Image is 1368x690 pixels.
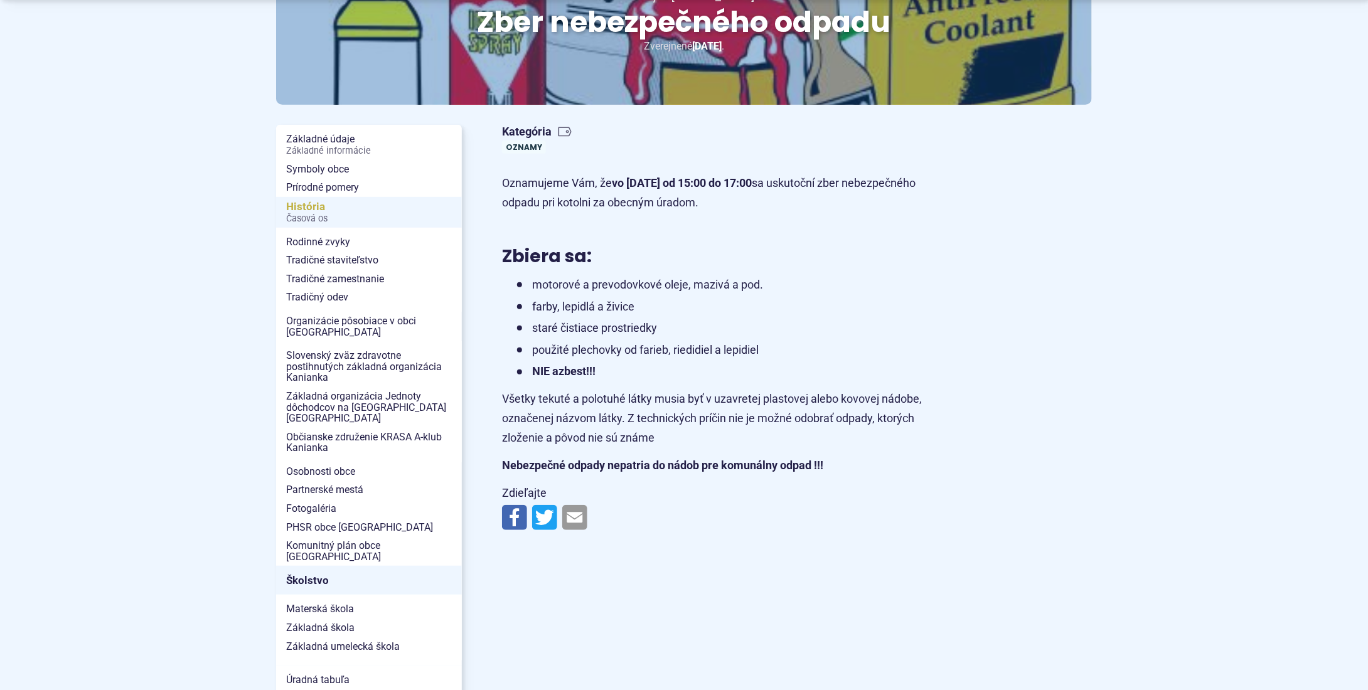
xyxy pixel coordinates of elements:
[276,618,462,637] a: Základná škola
[276,251,462,270] a: Tradičné staviteľstvo
[286,130,452,159] span: Základné údaje
[276,178,462,197] a: Prírodné pomery
[562,505,587,530] img: Zdieľať e-mailom
[276,462,462,481] a: Osobnosti obce
[276,233,462,252] a: Rodinné zvyky
[276,288,462,307] a: Tradičný odev
[517,297,948,317] li: farby, lepidlá a živice
[286,197,452,228] span: História
[286,499,452,518] span: Fotogaléria
[286,637,452,656] span: Základná umelecká škola
[276,671,462,689] a: Úradná tabuľa
[286,233,452,252] span: Rodinné zvyky
[532,505,557,530] img: Zdieľať na Twitteri
[286,618,452,637] span: Základná škola
[286,146,452,156] span: Základné informácie
[286,312,452,341] span: Organizácie pôsobiace v obci [GEOGRAPHIC_DATA]
[478,2,891,42] span: Zber nebezpečného odpadu
[286,600,452,618] span: Materská škola
[612,176,752,189] strong: vo [DATE] od 15:00 do 17:00
[502,390,948,447] p: Všetky tekuté a polotuhé látky musia byť v uzavretej plastovej alebo kovovej nádobe, označenej ná...
[276,130,462,159] a: Základné údajeZákladné informácie
[502,244,592,268] span: Zbiera sa:
[286,270,452,289] span: Tradičné zamestnanie
[276,518,462,537] a: PHSR obce [GEOGRAPHIC_DATA]
[502,484,948,503] p: Zdieľajte
[286,536,452,566] span: Komunitný plán obce [GEOGRAPHIC_DATA]
[276,480,462,499] a: Partnerské mestá
[286,387,452,428] span: Základná organizácia Jednoty dôchodcov na [GEOGRAPHIC_DATA] [GEOGRAPHIC_DATA]
[276,637,462,656] a: Základná umelecká škola
[276,312,462,341] a: Organizácie pôsobiace v obci [GEOGRAPHIC_DATA]
[286,251,452,270] span: Tradičné staviteľstvo
[517,319,948,338] li: staré čistiace prostriedky
[502,141,546,154] a: Oznamy
[276,600,462,618] a: Materská škola
[276,499,462,518] a: Fotogaléria
[286,160,452,179] span: Symboly obce
[276,536,462,566] a: Komunitný plán obce [GEOGRAPHIC_DATA]
[502,174,948,212] p: Oznamujeme Vám, že sa uskutoční zber nebezpečného odpadu pri kotolni za obecným úradom.
[276,160,462,179] a: Symboly obce
[532,364,596,378] strong: NIE azbest!!!
[316,38,1052,55] p: Zverejnené .
[276,270,462,289] a: Tradičné zamestnanie
[502,125,572,139] span: Kategória
[286,214,452,224] span: Časová os
[286,428,452,457] span: Občianske združenie KRASA A-klub Kanianka
[517,341,948,360] li: použité plechovky od farieb, riedidiel a lepidiel
[286,671,452,689] span: Úradná tabuľa
[286,288,452,307] span: Tradičný odev
[502,505,527,530] img: Zdieľať na Facebooku
[517,275,948,295] li: motorové a prevodovkové oleje, mazivá a pod.
[286,571,452,590] span: Školstvo
[276,566,462,595] a: Školstvo
[276,428,462,457] a: Občianske združenie KRASA A-klub Kanianka
[286,480,452,499] span: Partnerské mestá
[276,387,462,428] a: Základná organizácia Jednoty dôchodcov na [GEOGRAPHIC_DATA] [GEOGRAPHIC_DATA]
[276,197,462,228] a: HistóriaČasová os
[502,459,823,472] strong: Nebezpečné odpady nepatria do nádob pre komunálny odpad !!!
[286,178,452,197] span: Prírodné pomery
[286,518,452,537] span: PHSR obce [GEOGRAPHIC_DATA]
[286,346,452,387] span: Slovenský zväz zdravotne postihnutých základná organizácia Kanianka
[692,40,722,52] span: [DATE]
[286,462,452,481] span: Osobnosti obce
[276,346,462,387] a: Slovenský zväz zdravotne postihnutých základná organizácia Kanianka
